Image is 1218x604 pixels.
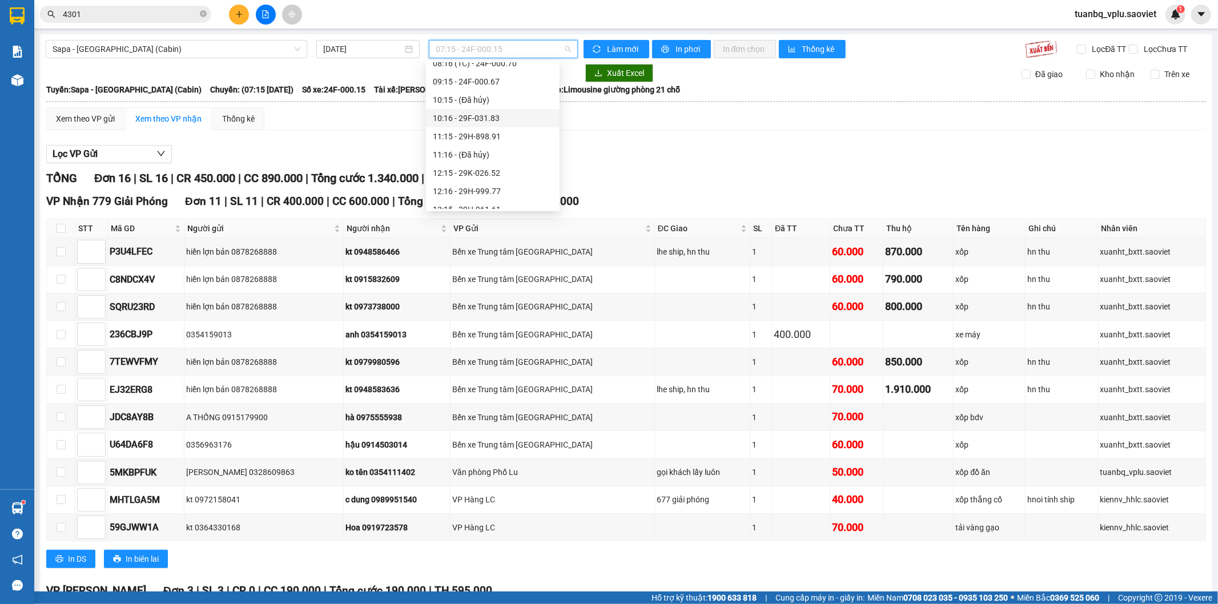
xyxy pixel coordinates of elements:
div: 60.000 [832,244,881,260]
div: xe máy [955,328,1023,341]
span: | [196,584,199,597]
span: Tổng cước 1.000.000 [398,195,504,208]
span: 07:15 - 24F-000.15 [436,41,570,58]
div: hiền lợn bản 0878268888 [186,300,341,313]
span: Sapa - Hà Nội (Cabin) [53,41,300,58]
div: U64DA6F8 [110,437,182,452]
div: anh 0354159013 [345,328,448,341]
button: file-add [256,5,276,25]
span: 1 [1179,5,1183,13]
div: 0356963176 [186,438,341,451]
span: | [324,584,327,597]
th: Chưa TT [830,219,883,238]
span: Đã giao [1031,68,1067,80]
div: 60.000 [832,271,881,287]
span: close-circle [200,9,207,20]
td: Văn phòng Phố Lu [451,459,655,486]
div: hiền lợn bản 0878268888 [186,273,341,285]
span: SL 16 [139,171,168,185]
div: xuanht_bxtt.saoviet [1100,356,1204,368]
span: VP Gửi [453,222,643,235]
div: kt 0973738000 [345,300,448,313]
div: hn thu [1027,356,1096,368]
td: C8NDCX4V [108,266,184,293]
span: In DS [68,553,86,565]
span: printer [113,555,121,564]
button: printerIn DS [46,550,95,568]
div: C8NDCX4V [110,272,182,287]
div: kt 0915832609 [345,273,448,285]
button: downloadXuất Excel [585,64,653,82]
div: Bến xe Trung tâm [GEOGRAPHIC_DATA] [452,356,653,368]
div: Bến xe Trung tâm [GEOGRAPHIC_DATA] [452,411,653,424]
div: kiennv_hhlc.saoviet [1100,521,1204,534]
img: solution-icon [11,46,23,58]
div: xuanht_bxtt.saoviet [1100,438,1204,451]
div: 1 [752,300,770,313]
div: 08:16 (TC) - 24F-000.70 [433,57,553,70]
span: bar-chart [788,45,798,54]
div: Bến xe Trung tâm [GEOGRAPHIC_DATA] [452,438,653,451]
div: xuanht_bxtt.saoviet [1100,328,1204,341]
sup: 1 [22,501,25,504]
span: download [594,69,602,78]
button: caret-down [1191,5,1211,25]
h2: VP Nhận: VP Nhận 779 Giải Phóng [60,66,276,174]
td: VP Hàng LC [451,514,655,541]
span: aim [288,10,296,18]
td: Bến xe Trung tâm Lào Cai [451,293,655,321]
td: Bến xe Trung tâm Lào Cai [451,404,655,431]
span: | [171,171,174,185]
span: CR 400.000 [267,195,324,208]
div: 400.000 [774,327,828,343]
b: [DOMAIN_NAME] [152,9,276,28]
span: Thống kê [802,43,837,55]
div: xốp [955,356,1023,368]
div: Bến xe Trung tâm [GEOGRAPHIC_DATA] [452,383,653,396]
span: CR 450.000 [176,171,235,185]
td: Bến xe Trung tâm Lào Cai [451,238,655,265]
th: Nhân viên [1099,219,1206,238]
div: kt 0948583636 [345,383,448,396]
div: gọi khách lấy luôn [657,466,748,478]
span: | [238,171,241,185]
span: TỔNG [46,171,77,185]
span: Tài xế: [PERSON_NAME] - [PERSON_NAME] [374,83,526,96]
span: file-add [262,10,270,18]
button: syncLàm mới [584,40,649,58]
span: Đơn 11 [185,195,222,208]
div: xuanht_bxtt.saoviet [1100,273,1204,285]
span: CR 0 [232,584,255,597]
div: 1.910.000 [885,381,951,397]
div: MHTLGA5M [110,493,182,507]
span: sync [593,45,602,54]
div: 1 [752,438,770,451]
div: 59GJWW1A [110,520,182,534]
span: ⚪️ [1011,595,1014,600]
div: 1 [752,493,770,506]
div: 850.000 [885,354,951,370]
td: 7TEWVFMY [108,348,184,376]
div: tuanbq_vplu.saoviet [1100,466,1204,478]
span: Chuyến: (07:15 [DATE]) [210,83,294,96]
span: Loại xe: Limousine giường phòng 21 chỗ [535,83,680,96]
span: notification [12,554,23,565]
span: Đơn 16 [94,171,131,185]
span: SL 3 [202,584,224,597]
div: Xem theo VP gửi [56,112,115,125]
div: EJ32ERG8 [110,382,182,397]
span: message [12,580,23,591]
div: 12:15 - 29K-026.52 [433,167,553,179]
div: xuanht_bxtt.saoviet [1100,300,1204,313]
span: VP [PERSON_NAME] [46,584,146,597]
span: | [261,195,264,208]
th: Tên hàng [954,219,1026,238]
img: 9k= [1025,40,1058,58]
div: kt 0948586466 [345,245,448,258]
td: Bến xe Trung tâm Lào Cai [451,431,655,458]
span: Lọc Đã TT [1088,43,1128,55]
div: hiền lợn bản 0878268888 [186,383,341,396]
input: 13/10/2025 [323,43,403,55]
div: kiennv_hhlc.saoviet [1100,493,1204,506]
div: kt 0972158041 [186,493,341,506]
